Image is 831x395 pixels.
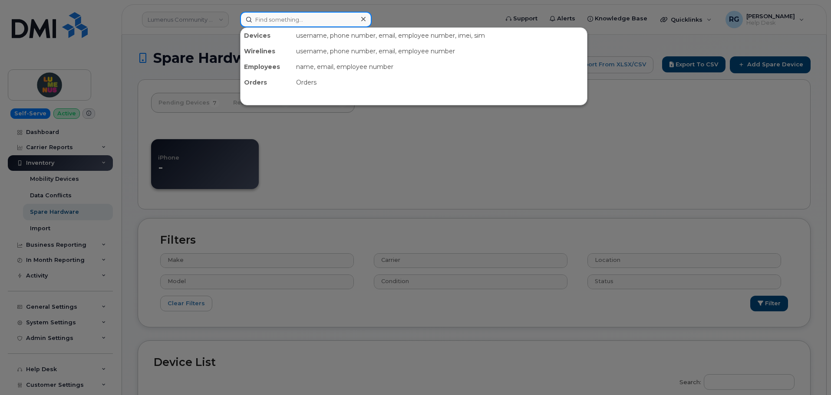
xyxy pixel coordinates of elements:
[293,28,587,43] div: username, phone number, email, employee number, imei, sim
[293,75,587,90] div: Orders
[241,59,293,75] div: Employees
[241,28,293,43] div: Devices
[241,43,293,59] div: Wirelines
[293,59,587,75] div: name, email, employee number
[293,43,587,59] div: username, phone number, email, employee number
[241,75,293,90] div: Orders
